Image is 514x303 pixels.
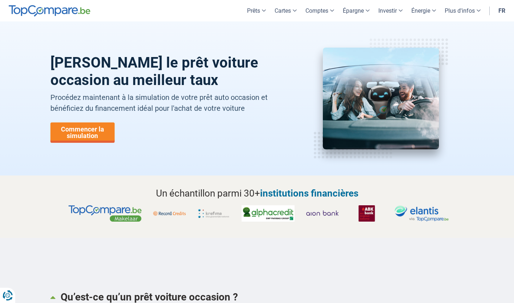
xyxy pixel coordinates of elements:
[350,205,383,222] img: ABK Bank
[50,54,287,89] h1: [PERSON_NAME] le prêt voiture occasion au meilleur taux
[306,205,339,222] img: Aion Bank
[153,205,186,222] img: Record Credits
[242,205,295,222] img: Alphacredit
[9,5,90,17] img: TopCompare
[323,48,439,149] img: prêt voiture occasion
[395,205,449,222] img: Elantis via TopCompare
[197,205,230,222] img: Krefima
[50,122,115,143] a: Commencer la simulation
[69,205,141,222] img: TopCompare, makelaars partner voor jouw krediet
[50,92,287,114] p: Procédez maintenant à la simulation de votre prêt auto occasion et bénéficiez du financement idéa...
[50,186,464,200] h2: Un échantillon parmi 30+
[260,188,358,199] span: institutions financières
